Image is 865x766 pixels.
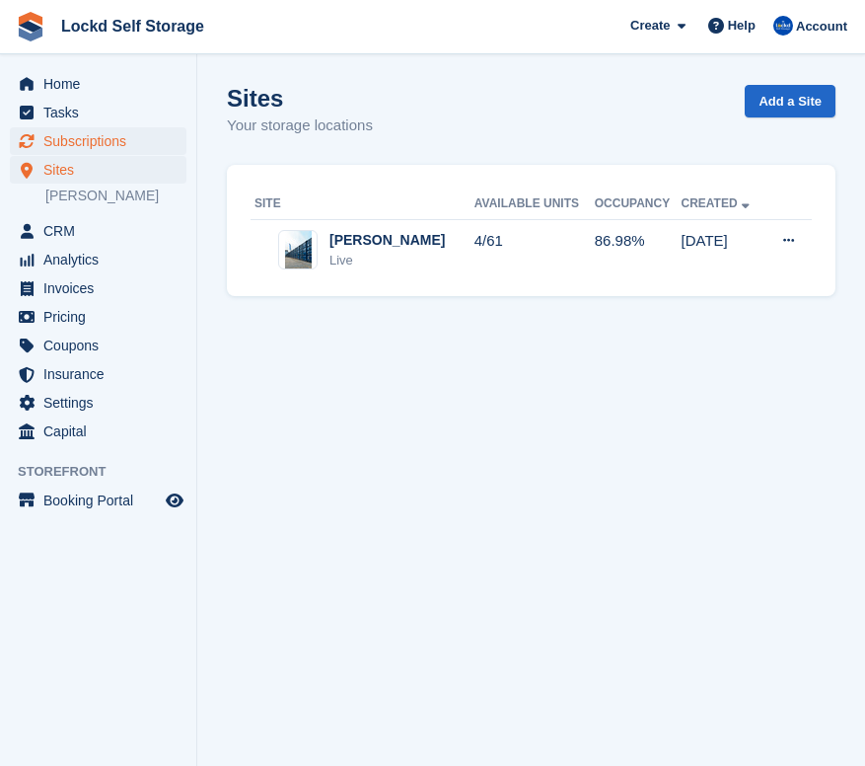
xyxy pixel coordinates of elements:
a: menu [10,360,186,388]
span: Tasks [43,99,162,126]
a: menu [10,303,186,331]
span: Pricing [43,303,162,331]
a: menu [10,487,186,514]
h1: Sites [227,85,373,112]
span: Create [630,16,670,36]
span: Home [43,70,162,98]
a: Preview store [163,489,186,512]
span: Analytics [43,246,162,273]
a: menu [10,274,186,302]
a: menu [10,156,186,184]
a: menu [10,99,186,126]
div: [PERSON_NAME] [329,230,445,251]
th: Site [251,189,474,220]
a: menu [10,217,186,245]
span: Booking Portal [43,487,162,514]
span: Coupons [43,332,162,359]
span: Account [796,17,847,37]
a: Lockd Self Storage [53,10,212,42]
span: Sites [43,156,162,184]
a: menu [10,418,186,445]
img: Image of Horley site [285,230,312,269]
p: Your storage locations [227,115,373,137]
td: 86.98% [595,219,682,280]
span: CRM [43,217,162,245]
a: Created [682,196,754,210]
span: Insurance [43,360,162,388]
td: 4/61 [474,219,595,280]
a: menu [10,70,186,98]
a: menu [10,246,186,273]
a: menu [10,332,186,359]
a: menu [10,127,186,155]
span: Subscriptions [43,127,162,155]
span: Help [728,16,756,36]
img: Jonny Bleach [773,16,793,36]
a: [PERSON_NAME] [45,187,186,205]
th: Occupancy [595,189,682,220]
span: Settings [43,389,162,417]
span: Storefront [18,462,196,482]
img: stora-icon-8386f47178a22dfd0bd8f6a31ec36ba5ce8667c1dd55bd0f319d3a0aa187defe.svg [16,12,45,41]
span: Capital [43,418,162,445]
div: Live [329,251,445,270]
span: Invoices [43,274,162,302]
a: menu [10,389,186,417]
a: Add a Site [745,85,835,117]
td: [DATE] [682,219,764,280]
th: Available Units [474,189,595,220]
